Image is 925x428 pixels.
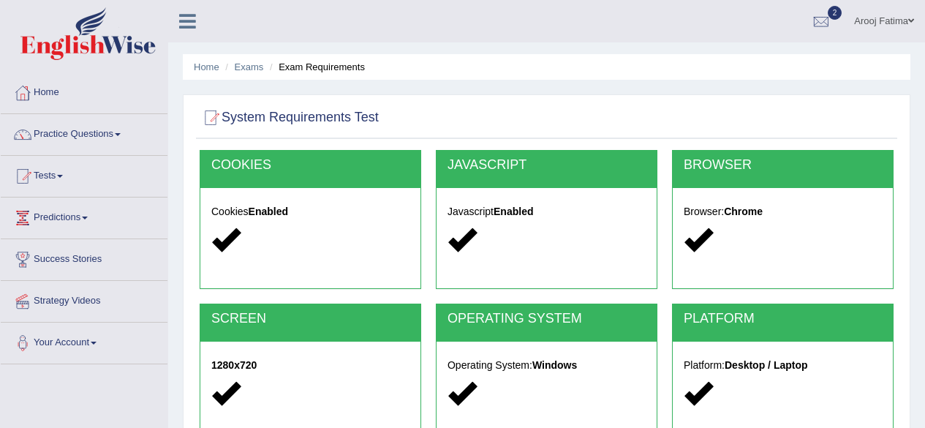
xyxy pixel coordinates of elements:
[1,239,167,276] a: Success Stories
[1,323,167,359] a: Your Account
[684,206,882,217] h5: Browser:
[828,6,842,20] span: 2
[724,206,763,217] strong: Chrome
[266,60,365,74] li: Exam Requirements
[211,206,409,217] h5: Cookies
[448,312,646,326] h2: OPERATING SYSTEM
[194,61,219,72] a: Home
[532,359,577,371] strong: Windows
[684,158,882,173] h2: BROWSER
[684,312,882,326] h2: PLATFORM
[448,206,646,217] h5: Javascript
[1,72,167,109] a: Home
[211,158,409,173] h2: COOKIES
[1,156,167,192] a: Tests
[684,360,882,371] h5: Platform:
[448,158,646,173] h2: JAVASCRIPT
[1,281,167,318] a: Strategy Videos
[200,107,379,129] h2: System Requirements Test
[235,61,264,72] a: Exams
[494,206,533,217] strong: Enabled
[725,359,808,371] strong: Desktop / Laptop
[211,312,409,326] h2: SCREEN
[1,114,167,151] a: Practice Questions
[448,360,646,371] h5: Operating System:
[211,359,257,371] strong: 1280x720
[249,206,288,217] strong: Enabled
[1,198,167,234] a: Predictions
